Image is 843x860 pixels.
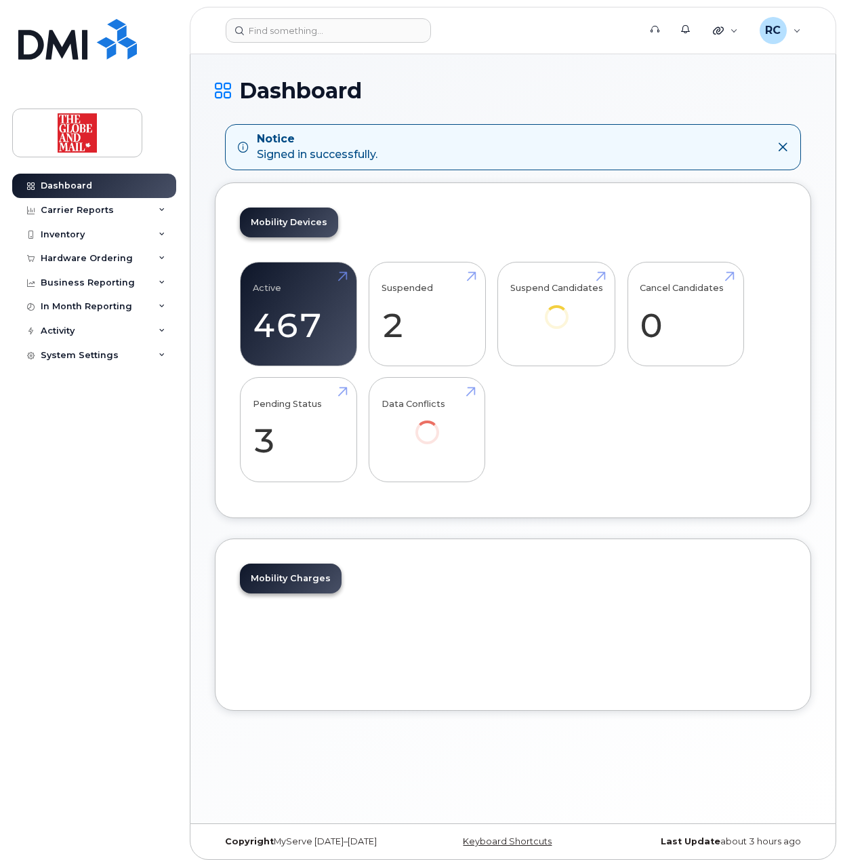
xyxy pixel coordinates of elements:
[253,269,344,359] a: Active 467
[257,132,377,163] div: Signed in successfully.
[257,132,377,147] strong: Notice
[510,269,603,347] a: Suspend Candidates
[382,385,473,463] a: Data Conflicts
[613,836,811,847] div: about 3 hours ago
[215,836,413,847] div: MyServe [DATE]–[DATE]
[382,269,473,359] a: Suspended 2
[240,564,342,593] a: Mobility Charges
[240,208,338,237] a: Mobility Devices
[463,836,552,846] a: Keyboard Shortcuts
[225,836,274,846] strong: Copyright
[215,79,811,102] h1: Dashboard
[661,836,720,846] strong: Last Update
[253,385,344,475] a: Pending Status 3
[640,269,731,359] a: Cancel Candidates 0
